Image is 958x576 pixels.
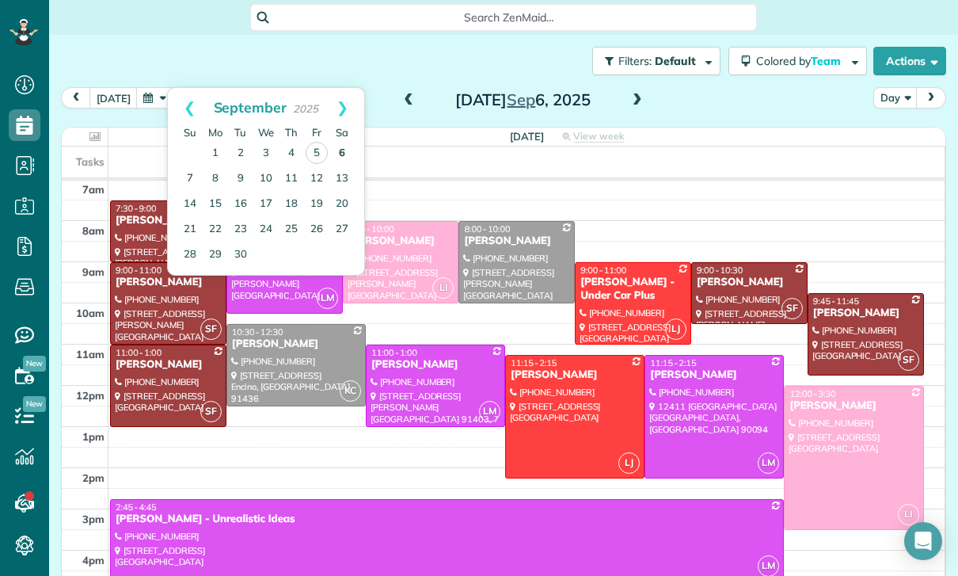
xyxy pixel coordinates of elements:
[115,513,779,526] div: [PERSON_NAME] - Unrealistic Ideas
[317,288,338,309] span: LM
[758,452,779,474] span: LM
[82,554,105,566] span: 4pm
[203,192,228,217] a: 15
[507,90,535,109] span: Sep
[232,326,283,338] span: 10:30 - 12:30
[781,298,803,319] span: SF
[177,217,203,242] a: 21
[306,142,328,164] a: 5
[321,88,364,128] a: Next
[61,87,91,109] button: prev
[432,277,454,299] span: LI
[258,126,274,139] span: Wednesday
[234,126,246,139] span: Tuesday
[371,347,417,358] span: 11:00 - 1:00
[116,347,162,358] span: 11:00 - 1:00
[76,155,105,168] span: Tasks
[479,401,500,422] span: LM
[203,217,228,242] a: 22
[789,399,918,413] div: [PERSON_NAME]
[336,126,348,139] span: Saturday
[873,87,918,109] button: Day
[115,276,222,289] div: [PERSON_NAME]
[208,126,222,139] span: Monday
[464,223,510,235] span: 8:00 - 10:00
[371,358,500,372] div: [PERSON_NAME]
[228,192,253,217] a: 16
[228,166,253,192] a: 9
[177,166,203,192] a: 7
[812,307,919,320] div: [PERSON_NAME]
[82,471,105,484] span: 2pm
[116,265,162,276] span: 9:00 - 11:00
[116,502,157,513] span: 2:45 - 4:45
[348,235,454,248] div: [PERSON_NAME]
[116,203,157,214] span: 7:30 - 9:00
[340,380,361,402] span: KC
[89,87,138,109] button: [DATE]
[228,141,253,166] a: 2
[253,141,279,166] a: 3
[511,357,557,368] span: 11:15 - 2:15
[253,217,279,242] a: 24
[279,141,304,166] a: 4
[728,47,867,75] button: Colored byTeam
[649,368,779,382] div: [PERSON_NAME]
[203,242,228,268] a: 29
[177,192,203,217] a: 14
[203,141,228,166] a: 1
[228,217,253,242] a: 23
[618,452,640,474] span: LJ
[329,192,355,217] a: 20
[655,54,697,68] span: Default
[873,47,946,75] button: Actions
[650,357,696,368] span: 11:15 - 2:15
[82,513,105,525] span: 3pm
[76,389,105,402] span: 12pm
[231,338,361,351] div: [PERSON_NAME]
[813,296,859,307] span: 9:45 - 11:45
[424,91,622,109] h2: [DATE] 6, 2025
[115,214,222,227] div: [PERSON_NAME]
[23,356,46,372] span: New
[184,126,196,139] span: Sunday
[463,235,570,248] div: [PERSON_NAME]
[348,223,394,235] span: 8:00 - 10:00
[177,242,203,268] a: 28
[584,47,720,75] a: Filters: Default
[898,349,919,371] span: SF
[329,166,355,192] a: 13
[510,368,640,382] div: [PERSON_NAME]
[312,126,321,139] span: Friday
[115,358,222,372] div: [PERSON_NAME]
[253,166,279,192] a: 10
[285,126,298,139] span: Thursday
[329,141,355,166] a: 6
[293,102,318,115] span: 2025
[279,192,304,217] a: 18
[304,166,329,192] a: 12
[214,98,287,116] span: September
[618,54,652,68] span: Filters:
[76,348,105,360] span: 11am
[200,319,222,340] span: SF
[82,224,105,237] span: 8am
[279,217,304,242] a: 25
[304,192,329,217] a: 19
[697,265,743,276] span: 9:00 - 10:30
[898,504,919,525] span: LI
[916,87,946,109] button: next
[580,265,626,276] span: 9:00 - 11:00
[811,54,843,68] span: Team
[510,130,544,143] span: [DATE]
[228,242,253,268] a: 30
[665,319,686,340] span: LJ
[573,130,624,143] span: View week
[304,217,329,242] a: 26
[168,88,211,128] a: Prev
[789,388,835,399] span: 12:00 - 3:30
[904,522,942,560] div: Open Intercom Messenger
[82,183,105,196] span: 7am
[592,47,720,75] button: Filters: Default
[756,54,846,68] span: Colored by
